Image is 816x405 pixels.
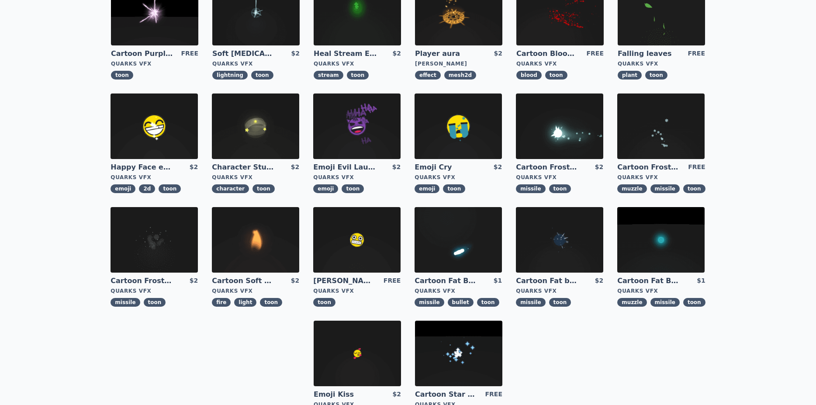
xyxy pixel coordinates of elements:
span: emoji [313,184,338,193]
a: Player aura [415,49,478,59]
div: Quarks VFX [314,60,401,67]
div: Quarks VFX [415,287,502,294]
div: Quarks VFX [618,60,705,67]
img: imgAlt [617,207,705,273]
span: stream [314,71,343,80]
a: Cartoon Purple [MEDICAL_DATA] [111,49,174,59]
span: missile [516,298,545,307]
div: Quarks VFX [516,287,603,294]
img: imgAlt [415,93,502,159]
a: Cartoon Soft CandleLight [212,276,275,286]
a: Happy Face emoji [111,163,173,172]
div: Quarks VFX [415,174,502,181]
img: imgAlt [314,321,401,386]
div: FREE [181,49,198,59]
span: muzzle [617,184,647,193]
div: FREE [688,163,705,172]
span: missile [516,184,545,193]
span: toon [683,298,705,307]
span: toon [111,71,133,80]
div: $2 [291,49,300,59]
div: $2 [494,49,502,59]
img: imgAlt [415,321,502,386]
a: Cartoon Fat Bullet [415,276,477,286]
span: muzzle [617,298,647,307]
div: Quarks VFX [617,287,705,294]
div: Quarks VFX [212,287,299,294]
span: toon [549,298,571,307]
img: imgAlt [313,93,401,159]
span: bullet [448,298,474,307]
span: toon [159,184,181,193]
a: Emoji Kiss [314,390,377,399]
div: $2 [494,163,502,172]
div: FREE [485,390,502,399]
span: lightning [212,71,248,80]
span: effect [415,71,441,80]
span: toon [683,184,705,193]
a: Cartoon Frost Missile Explosion [111,276,173,286]
span: toon [443,184,465,193]
a: Cartoon Fat Bullet Muzzle Flash [617,276,680,286]
span: toon [645,71,667,80]
div: $2 [392,163,401,172]
a: Soft [MEDICAL_DATA] [212,49,275,59]
img: imgAlt [111,93,198,159]
div: Quarks VFX [212,60,300,67]
span: toon [252,184,275,193]
div: $2 [190,276,198,286]
span: light [234,298,256,307]
a: Cartoon Fat bullet explosion [516,276,579,286]
div: $2 [393,390,401,399]
span: toon [144,298,166,307]
div: Quarks VFX [617,174,705,181]
img: imgAlt [617,93,705,159]
img: imgAlt [313,207,401,273]
a: Emoji Evil Laugh [313,163,376,172]
span: toon [251,71,273,80]
span: missile [650,298,680,307]
div: FREE [688,49,705,59]
span: 2d [139,184,155,193]
div: FREE [384,276,401,286]
div: $2 [393,49,401,59]
span: toon [342,184,364,193]
div: $1 [494,276,502,286]
div: Quarks VFX [212,174,299,181]
span: missile [650,184,680,193]
span: emoji [111,184,135,193]
span: mesh2d [444,71,476,80]
a: Cartoon Frost Missile [516,163,579,172]
div: Quarks VFX [313,287,401,294]
div: Quarks VFX [516,60,604,67]
div: $1 [697,276,705,286]
div: $2 [190,163,198,172]
div: FREE [587,49,604,59]
span: toon [347,71,369,80]
span: toon [477,298,499,307]
span: blood [516,71,542,80]
img: imgAlt [415,207,502,273]
a: Cartoon Blood Splash [516,49,579,59]
span: toon [545,71,567,80]
div: [PERSON_NAME] [415,60,502,67]
a: Falling leaves [618,49,681,59]
span: fire [212,298,231,307]
div: Quarks VFX [111,287,198,294]
a: Cartoon Star field [415,390,478,399]
img: imgAlt [111,207,198,273]
span: emoji [415,184,439,193]
div: $2 [291,276,299,286]
img: imgAlt [516,207,603,273]
span: character [212,184,249,193]
span: toon [260,298,282,307]
a: [PERSON_NAME] [313,276,376,286]
div: Quarks VFX [313,174,401,181]
div: $2 [291,163,299,172]
a: Emoji Cry [415,163,477,172]
span: missile [111,298,140,307]
div: Quarks VFX [111,174,198,181]
div: $2 [595,276,603,286]
div: Quarks VFX [111,60,198,67]
span: toon [549,184,571,193]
